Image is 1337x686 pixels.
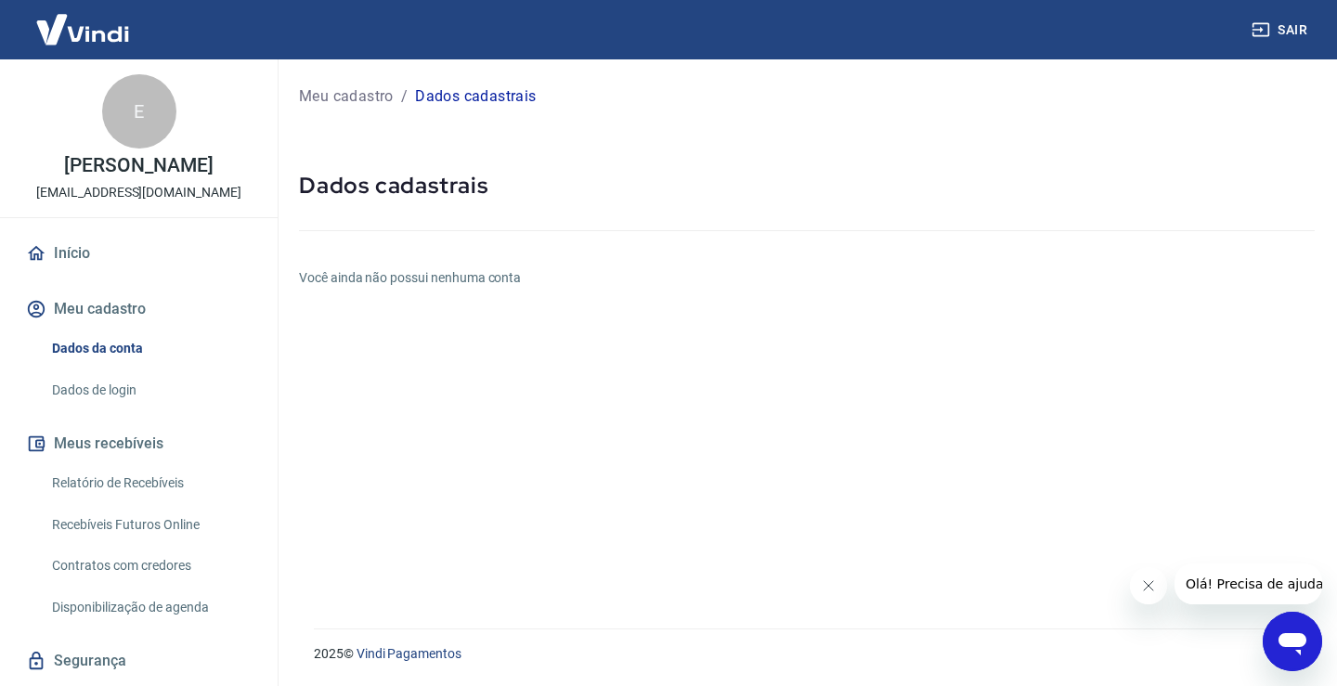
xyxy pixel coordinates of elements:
[299,268,1315,288] h6: Você ainda não possui nenhuma conta
[45,547,255,585] a: Contratos com credores
[314,644,1292,664] p: 2025 ©
[22,641,255,681] a: Segurança
[64,156,213,175] p: [PERSON_NAME]
[36,183,241,202] p: [EMAIL_ADDRESS][DOMAIN_NAME]
[1130,567,1167,604] iframe: Fechar mensagem
[22,423,255,464] button: Meus recebíveis
[1263,612,1322,671] iframe: Botão para abrir a janela de mensagens
[1248,13,1315,47] button: Sair
[22,233,255,274] a: Início
[357,646,461,661] a: Vindi Pagamentos
[22,289,255,330] button: Meu cadastro
[45,371,255,409] a: Dados de login
[299,171,1315,201] h5: Dados cadastrais
[45,506,255,544] a: Recebíveis Futuros Online
[1175,563,1322,604] iframe: Mensagem da empresa
[45,589,255,627] a: Disponibilização de agenda
[22,1,143,58] img: Vindi
[401,85,408,108] p: /
[11,13,156,28] span: Olá! Precisa de ajuda?
[102,74,176,149] div: E
[299,85,394,108] a: Meu cadastro
[45,330,255,368] a: Dados da conta
[415,85,536,108] p: Dados cadastrais
[45,464,255,502] a: Relatório de Recebíveis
